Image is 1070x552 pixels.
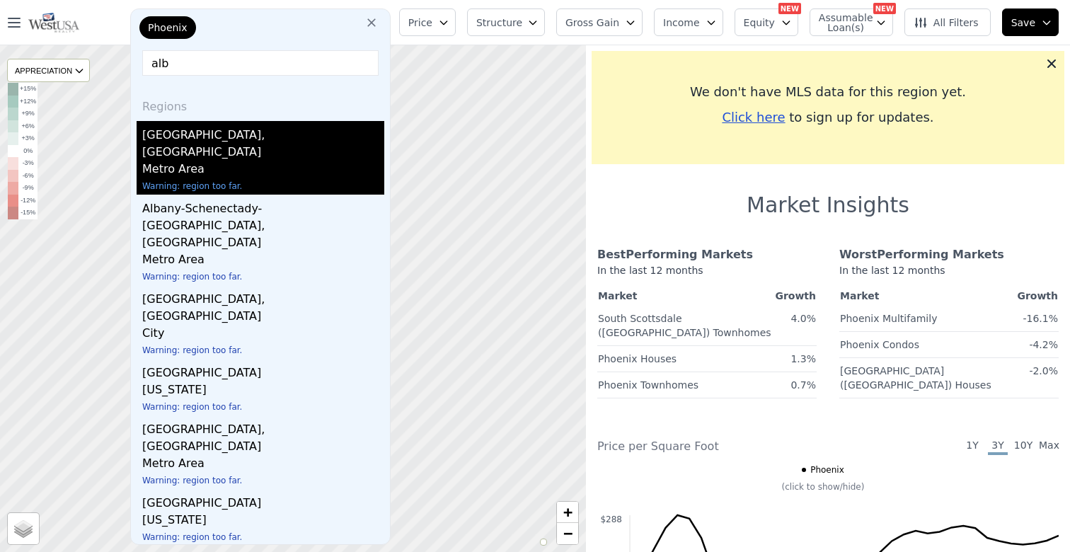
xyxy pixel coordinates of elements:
span: 0.7% [790,379,816,391]
span: 4.0% [790,313,816,324]
a: Phoenix Condos [840,333,919,352]
button: Gross Gain [556,8,643,36]
button: Price [399,8,456,36]
span: All Filters [914,16,979,30]
span: -2.0% [1029,365,1058,376]
span: Assumable Loan(s) [819,13,864,33]
div: Warning: region too far. [142,531,384,546]
span: 3Y [988,438,1008,455]
div: NEW [873,3,896,14]
div: Best Performing Markets [597,246,817,263]
span: Phoenix [810,464,844,476]
div: NEW [778,3,801,14]
h1: Market Insights [747,192,909,218]
div: [GEOGRAPHIC_DATA], [GEOGRAPHIC_DATA] [142,415,384,455]
div: [GEOGRAPHIC_DATA], [GEOGRAPHIC_DATA] [142,285,384,325]
td: -3% [18,157,38,170]
div: (click to show/hide) [587,481,1059,493]
div: We don't have MLS data for this region yet. [603,82,1053,102]
div: Warning: region too far. [142,345,384,359]
a: Phoenix Multifamily [840,307,937,326]
div: [US_STATE] [142,381,384,401]
input: Enter another location [142,50,379,76]
div: Warning: region too far. [142,475,384,489]
div: Regions [137,87,384,121]
td: -6% [18,170,38,183]
div: Warning: region too far. [142,401,384,415]
span: Income [663,16,700,30]
div: [US_STATE] [142,512,384,531]
td: -15% [18,207,38,219]
button: Assumable Loan(s) [810,8,893,36]
button: Save [1002,8,1059,36]
span: Gross Gain [565,16,619,30]
button: Equity [735,8,798,36]
td: +15% [18,83,38,96]
a: Layers [8,513,39,544]
td: -12% [18,195,38,207]
img: Pellego [28,13,79,33]
span: 10Y [1013,438,1033,455]
div: City [142,325,384,345]
span: 1.3% [790,353,816,364]
a: Phoenix Townhomes [598,374,698,392]
a: Zoom out [557,523,578,544]
div: [GEOGRAPHIC_DATA] [142,489,384,512]
div: Price per Square Foot [597,438,828,455]
button: Structure [467,8,545,36]
span: -4.2% [1029,339,1058,350]
span: Save [1011,16,1035,30]
text: $288 [600,514,622,524]
a: South Scottsdale ([GEOGRAPHIC_DATA]) Townhomes [598,307,771,340]
span: + [563,503,573,521]
div: Albany-Schenectady-[GEOGRAPHIC_DATA], [GEOGRAPHIC_DATA] [142,195,384,251]
div: [GEOGRAPHIC_DATA] [142,359,384,381]
td: +9% [18,108,38,120]
span: Structure [476,16,522,30]
div: Warning: region too far. [142,180,384,195]
a: Zoom in [557,502,578,523]
div: Metro Area [142,161,384,180]
td: 0% [18,145,38,158]
div: In the last 12 months [597,263,817,286]
div: Warning: region too far. [142,271,384,285]
div: APPRECIATION [7,59,90,82]
span: Click here [722,110,785,125]
span: − [563,524,573,542]
div: [GEOGRAPHIC_DATA], [GEOGRAPHIC_DATA] [142,121,384,161]
button: Income [654,8,723,36]
a: [GEOGRAPHIC_DATA] ([GEOGRAPHIC_DATA]) Houses [840,360,991,392]
span: Max [1039,438,1059,455]
th: Growth [774,286,817,306]
th: Market [597,286,774,306]
td: -9% [18,182,38,195]
span: Equity [744,16,775,30]
td: +6% [18,120,38,133]
td: +3% [18,132,38,145]
span: Price [408,16,432,30]
div: Metro Area [142,455,384,475]
div: to sign up for updates. [603,108,1053,127]
div: Worst Performing Markets [839,246,1059,263]
button: All Filters [904,8,991,36]
td: +12% [18,96,38,108]
div: Metro Area [142,251,384,271]
th: Market [839,286,1016,306]
span: 1Y [962,438,982,455]
a: Phoenix Houses [598,347,677,366]
div: In the last 12 months [839,263,1059,286]
span: Phoenix [148,21,188,35]
span: -16.1% [1023,313,1058,324]
th: Growth [1016,286,1059,306]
